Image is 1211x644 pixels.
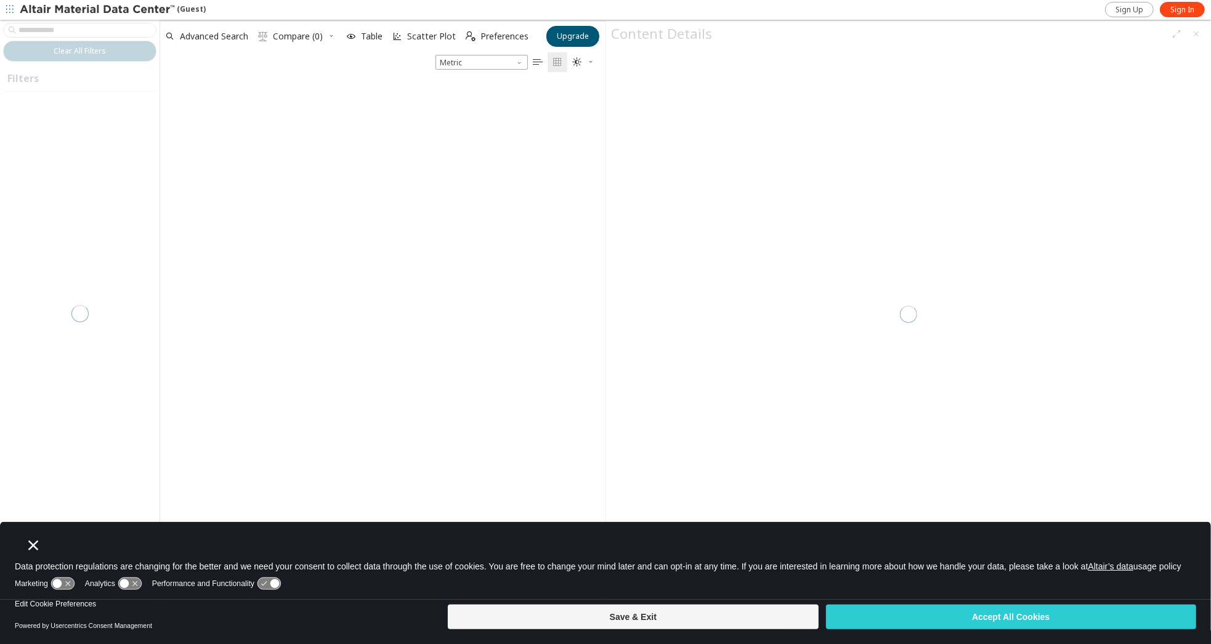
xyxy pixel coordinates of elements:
[180,32,248,41] span: Advanced Search
[480,32,529,41] span: Preferences
[435,55,528,70] span: Metric
[273,32,323,41] span: Compare (0)
[546,26,599,47] button: Upgrade
[528,52,548,72] button: Table View
[533,57,543,67] i: 
[567,52,599,72] button: Theme
[548,52,567,72] button: Tile View
[466,31,476,41] i: 
[435,55,528,70] div: Unit System
[1105,2,1154,17] a: Sign Up
[553,57,562,67] i: 
[20,4,206,16] div: (Guest)
[1170,5,1194,15] span: Sign In
[20,4,177,16] img: Altair Material Data Center
[258,31,268,41] i: 
[572,57,582,67] i: 
[557,31,589,41] span: Upgrade
[1116,5,1143,15] span: Sign Up
[361,32,383,41] span: Table
[1160,2,1205,17] a: Sign In
[407,32,456,41] span: Scatter Plot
